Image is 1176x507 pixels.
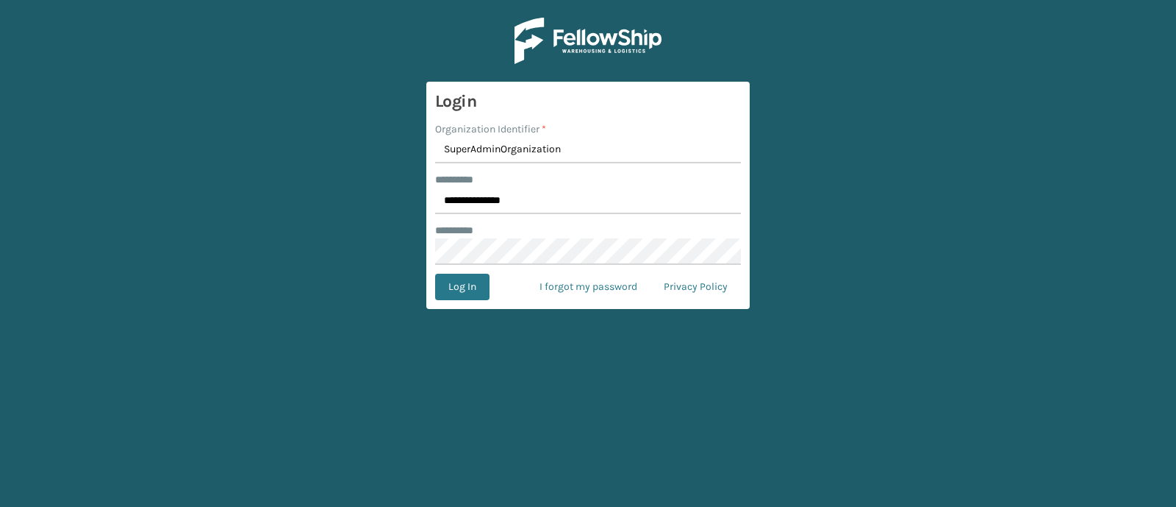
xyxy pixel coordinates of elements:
[514,18,661,64] img: Logo
[435,91,741,113] h3: Login
[435,121,546,137] label: Organization Identifier
[650,274,741,300] a: Privacy Policy
[526,274,650,300] a: I forgot my password
[435,274,490,300] button: Log In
